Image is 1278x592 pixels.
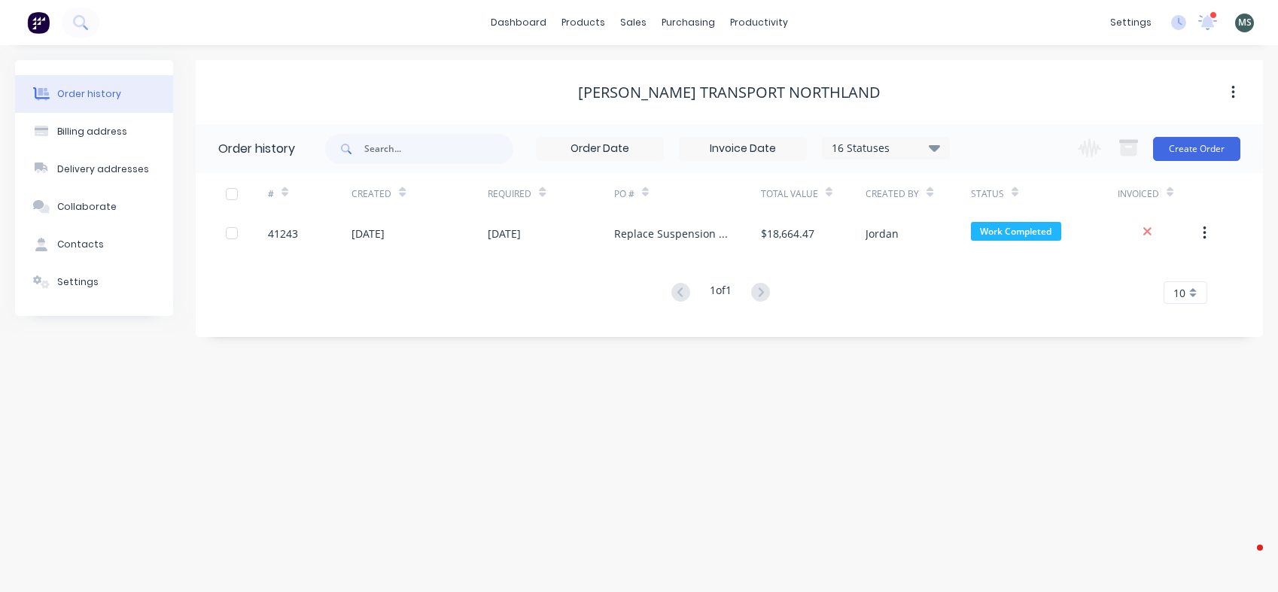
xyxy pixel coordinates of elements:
[1118,187,1159,201] div: Invoiced
[488,187,531,201] div: Required
[680,138,806,160] input: Invoice Date
[364,134,513,164] input: Search...
[761,226,814,241] div: $18,664.47
[15,75,173,113] button: Order history
[351,226,385,241] div: [DATE]
[15,150,173,188] button: Delivery addresses
[578,83,881,102] div: [PERSON_NAME] Transport Northland
[1238,16,1252,29] span: MS
[613,11,654,34] div: sales
[15,226,173,263] button: Contacts
[351,187,391,201] div: Created
[268,187,274,201] div: #
[268,173,352,214] div: #
[761,173,866,214] div: Total Value
[268,226,298,241] div: 41243
[15,188,173,226] button: Collaborate
[710,282,732,304] div: 1 of 1
[761,187,818,201] div: Total Value
[654,11,723,34] div: purchasing
[57,200,117,214] div: Collaborate
[488,173,613,214] div: Required
[488,226,521,241] div: [DATE]
[27,11,50,34] img: Factory
[351,173,488,214] div: Created
[1173,285,1185,301] span: 10
[1153,137,1240,161] button: Create Order
[537,138,663,160] input: Order Date
[218,140,295,158] div: Order history
[614,173,761,214] div: PO #
[1118,173,1202,214] div: Invoiced
[1103,11,1159,34] div: settings
[483,11,554,34] a: dashboard
[971,187,1004,201] div: Status
[57,238,104,251] div: Contacts
[57,162,149,176] div: Delivery addresses
[866,187,919,201] div: Created By
[971,222,1061,241] span: Work Completed
[57,275,99,289] div: Settings
[57,87,121,101] div: Order history
[614,226,731,241] div: Replace Suspension & Brake Components on 2A Tank Trailer
[866,226,899,241] div: Jordan
[614,187,634,201] div: PO #
[57,125,127,138] div: Billing address
[1227,541,1263,577] iframe: Intercom live chat
[15,263,173,301] button: Settings
[823,140,949,156] div: 16 Statuses
[554,11,613,34] div: products
[15,113,173,150] button: Billing address
[866,173,970,214] div: Created By
[971,173,1118,214] div: Status
[723,11,796,34] div: productivity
